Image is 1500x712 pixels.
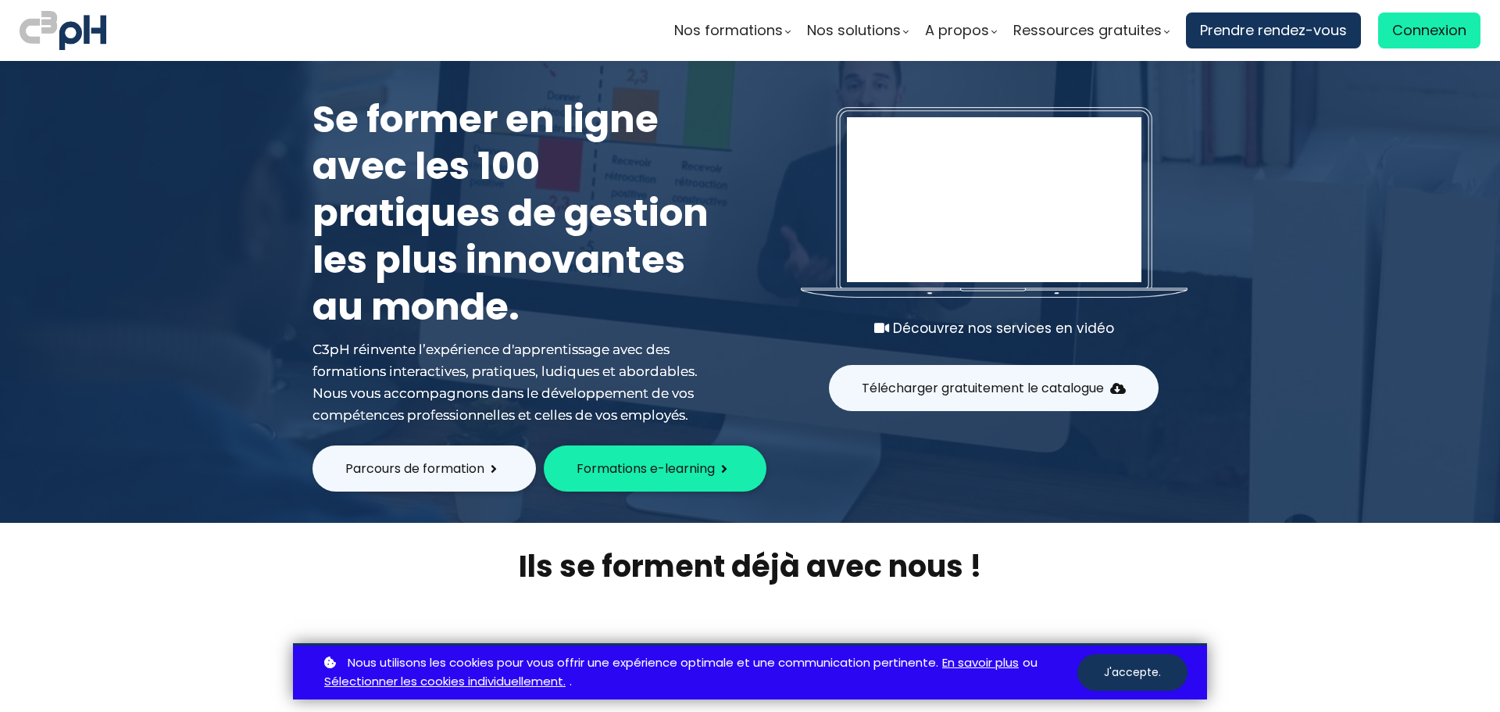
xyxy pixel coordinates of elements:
[1013,19,1162,42] span: Ressources gratuites
[544,445,766,492] button: Formations e-learning
[345,459,484,478] span: Parcours de formation
[807,19,901,42] span: Nos solutions
[829,365,1159,411] button: Télécharger gratuitement le catalogue
[1392,19,1466,42] span: Connexion
[674,19,783,42] span: Nos formations
[320,653,1077,692] p: ou .
[1378,13,1480,48] a: Connexion
[324,672,566,692] a: Sélectionner les cookies individuellement.
[312,338,719,426] div: C3pH réinvente l’expérience d'apprentissage avec des formations interactives, pratiques, ludiques...
[1186,13,1361,48] a: Prendre rendez-vous
[312,445,536,492] button: Parcours de formation
[293,546,1207,586] h2: Ils se forment déjà avec nous !
[20,8,106,53] img: logo C3PH
[312,96,719,331] h1: Se former en ligne avec les 100 pratiques de gestion les plus innovantes au monde.
[1200,19,1347,42] span: Prendre rendez-vous
[942,653,1019,673] a: En savoir plus
[801,317,1187,339] div: Découvrez nos services en vidéo
[925,19,989,42] span: A propos
[1077,654,1187,691] button: J'accepte.
[862,378,1104,398] span: Télécharger gratuitement le catalogue
[577,459,715,478] span: Formations e-learning
[348,653,938,673] span: Nous utilisons les cookies pour vous offrir une expérience optimale et une communication pertinente.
